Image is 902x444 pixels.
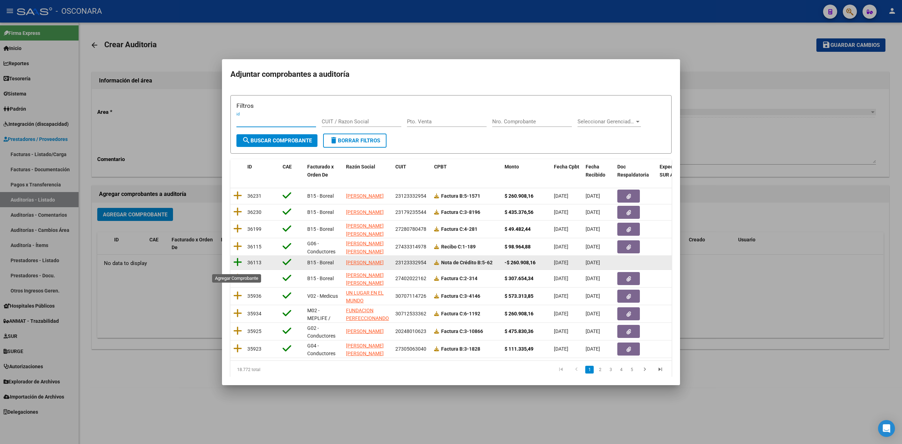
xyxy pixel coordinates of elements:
span: 30707114726 [395,293,426,299]
button: Buscar Comprobante [236,134,317,147]
a: go to first page [554,366,568,374]
span: 23123332954 [395,260,426,265]
span: Factura C: [441,311,464,316]
span: Factura C: [441,276,464,281]
span: G04 - Conductores Navales MDQ [307,343,337,365]
datatable-header-cell: Doc Respaldatoria [614,159,657,183]
strong: 4-281 [441,226,477,232]
span: 35923 [247,346,261,352]
span: 36230 [247,209,261,215]
strong: 5-1571 [441,193,480,199]
span: Recibo C: [441,244,462,249]
span: [DATE] [554,276,568,281]
span: Factura C: [441,293,464,299]
strong: 3-4146 [441,293,480,299]
span: 20248010623 [395,328,426,334]
span: [DATE] [554,226,568,232]
strong: $ 475.830,36 [505,328,533,334]
span: Nota de Crédito B: [441,260,482,265]
datatable-header-cell: CAE [280,159,304,183]
span: 23179235544 [395,209,426,215]
datatable-header-cell: Razón Social [343,159,393,183]
span: 36115 [247,244,261,249]
li: page 4 [616,364,626,376]
span: 36113 [247,260,261,265]
a: 5 [628,366,636,374]
li: page 2 [595,364,605,376]
span: CAE [283,164,292,169]
span: Fecha Cpbt [554,164,579,169]
span: Buscar Comprobante [242,137,312,144]
span: [DATE] [586,260,600,265]
span: [PERSON_NAME] [PERSON_NAME] [346,241,384,254]
span: Factura C: [441,226,464,232]
span: [PERSON_NAME] [346,260,384,265]
a: go to previous page [570,366,583,374]
span: [DATE] [554,346,568,352]
span: UN LUGAR EN EL MUNDO [346,290,384,304]
span: [PERSON_NAME] [346,209,384,215]
span: 35925 [247,328,261,334]
span: [DATE] [554,328,568,334]
strong: 3-1828 [441,346,480,352]
span: [DATE] [586,276,600,281]
strong: 5-62 [441,260,493,265]
span: 30712533362 [395,311,426,316]
span: 23123332954 [395,193,426,199]
datatable-header-cell: ID [245,159,280,183]
span: 35934 [247,311,261,316]
span: ID [247,164,252,169]
datatable-header-cell: Fecha Cpbt [551,159,583,183]
span: [DATE] [586,311,600,316]
span: Monto [505,164,519,169]
mat-icon: delete [329,136,338,144]
span: [DATE] [586,346,600,352]
datatable-header-cell: Fecha Recibido [583,159,614,183]
span: [PERSON_NAME] [346,193,384,199]
span: [PERSON_NAME] [PERSON_NAME] [346,343,384,357]
a: go to last page [654,366,667,374]
strong: 1-189 [441,244,476,249]
datatable-header-cell: Monto [502,159,551,183]
span: Fecha Recibido [586,164,605,178]
span: [DATE] [586,193,600,199]
span: 36231 [247,193,261,199]
a: 2 [596,366,604,374]
span: [DATE] [586,209,600,215]
span: G02 - Conductores Navales Central [307,325,335,355]
span: [DATE] [554,209,568,215]
strong: -$ 260.908,16 [505,260,536,265]
h3: Filtros [236,101,666,110]
a: 3 [606,366,615,374]
span: 36199 [247,226,261,232]
strong: $ 98.964,88 [505,244,531,249]
li: page 1 [584,364,595,376]
strong: $ 260.908,16 [505,193,533,199]
datatable-header-cell: CUIT [393,159,431,183]
li: page 3 [605,364,616,376]
span: B15 - Boreal [307,276,334,281]
span: Razón Social [346,164,375,169]
span: CUIT [395,164,406,169]
span: V02 - Medicus [307,293,338,299]
div: Open Intercom Messenger [878,420,895,437]
span: G06 - Conductores Navales Posadas [307,241,335,270]
strong: 3-10866 [441,328,483,334]
span: B15 - Boreal [307,193,334,199]
datatable-header-cell: Expediente SUR Asociado [657,159,696,183]
span: [PERSON_NAME] [PERSON_NAME] [346,223,384,237]
span: Doc Respaldatoria [617,164,649,178]
span: Factura B: [441,193,464,199]
strong: $ 260.908,16 [505,311,533,316]
span: 27433314978 [395,244,426,249]
span: [DATE] [554,260,568,265]
span: Facturado x Orden De [307,164,334,178]
span: [DATE] [586,244,600,249]
li: page 5 [626,364,637,376]
span: [DATE] [586,293,600,299]
span: M02 - MEPLIFE / MEPTEC [307,308,330,329]
span: Factura B: [441,346,464,352]
h2: Adjuntar comprobantes a auditoría [230,68,672,81]
span: B15 - Boreal [307,209,334,215]
strong: 2-314 [441,276,477,281]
